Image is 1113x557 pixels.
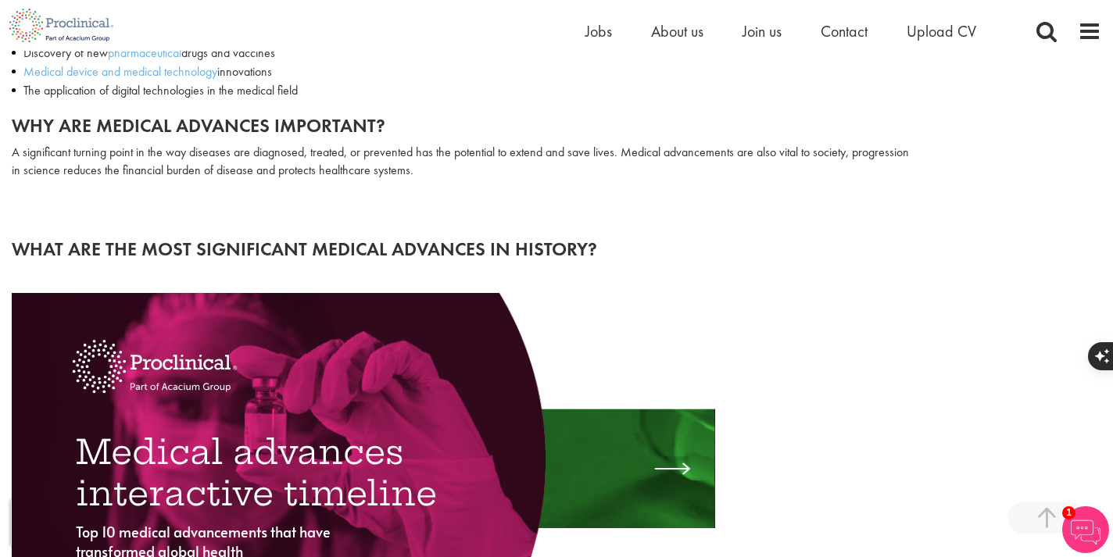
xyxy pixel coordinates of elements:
[76,431,437,514] font: Medical advances interactive timeline
[821,21,868,41] a: Contact
[108,45,181,61] a: pharmaceutical
[12,81,916,100] li: The application of digital technologies in the medical field
[907,21,976,41] a: Upload CV
[23,63,217,80] a: Medical device and medical technology
[585,21,612,41] a: Jobs
[1062,506,1075,520] span: 1
[12,44,916,62] li: Discovery of new drugs and vaccines
[651,21,703,41] a: About us
[12,62,916,81] li: innovations
[12,144,916,180] p: A significant turning point in the way diseases are diagnosed, treated, or prevented has the pote...
[1062,506,1109,553] img: Chatbot
[12,239,1101,259] h2: What are the most significant medical advances in history?
[12,116,916,136] h2: Why are medical advances important?
[743,21,782,41] a: Join us
[11,499,211,546] iframe: reCAPTCHA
